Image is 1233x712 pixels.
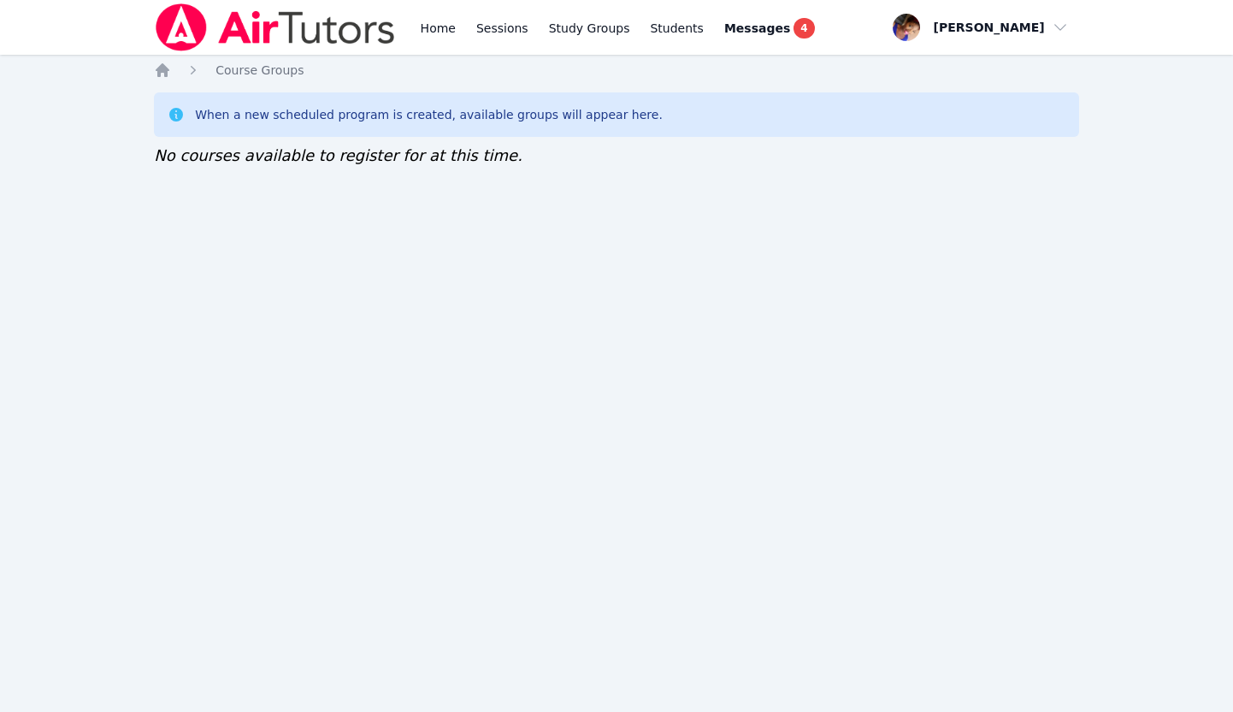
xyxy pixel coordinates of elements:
img: Air Tutors [154,3,396,51]
span: Course Groups [215,63,304,77]
span: Messages [724,20,790,37]
span: No courses available to register for at this time. [154,146,522,164]
a: Course Groups [215,62,304,79]
div: When a new scheduled program is created, available groups will appear here. [195,106,663,123]
span: 4 [793,18,814,39]
nav: Breadcrumb [154,62,1079,79]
